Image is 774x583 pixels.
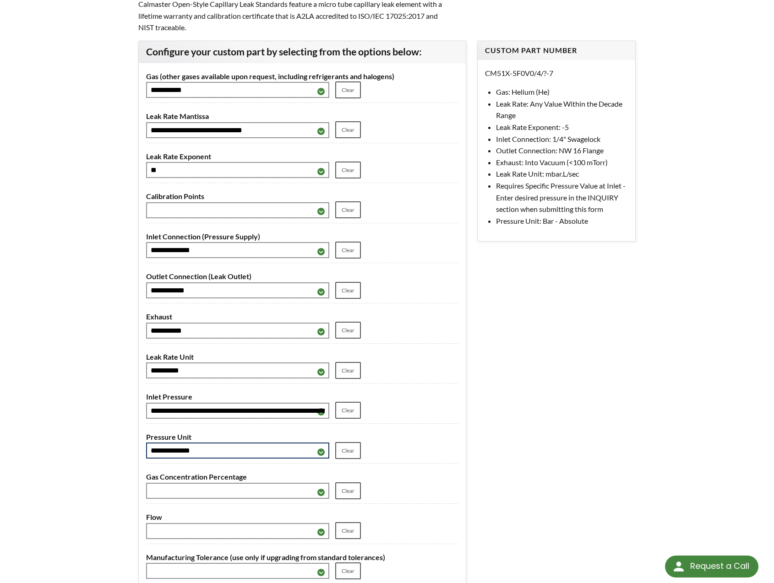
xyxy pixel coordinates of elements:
li: Outlet Connection: NW 16 Flange [496,145,628,157]
li: Leak Rate Unit: mbar.L/sec [496,168,628,180]
label: Pressure Unit [146,431,459,443]
a: Clear [335,362,361,379]
a: Clear [335,121,361,138]
label: Flow [146,511,459,523]
a: Clear [335,322,361,339]
label: Calibration Points [146,190,459,202]
p: CM51X-5F0V0/4/?-7 [485,67,628,79]
label: Leak Rate Exponent [146,151,459,162]
a: Clear [335,162,361,178]
label: Inlet Pressure [146,391,459,403]
h4: Custom Part Number [485,46,628,55]
label: Leak Rate Mantissa [146,110,459,122]
li: Inlet Connection: 1/4" Swagelock [496,133,628,145]
a: Clear [335,201,361,218]
li: Gas: Helium (He) [496,86,628,98]
label: Gas (other gases available upon request, including refrigerants and halogens) [146,70,459,82]
div: Request a Call [690,556,749,577]
label: Leak Rate Unit [146,351,459,363]
a: Clear [335,482,361,499]
a: Clear [335,522,361,539]
li: Exhaust: Into Vacuum (<100 mTorr) [496,157,628,168]
label: Exhaust [146,311,459,323]
label: Gas Concentration Percentage [146,471,459,483]
li: Leak Rate: Any Value Within the Decade Range [496,98,628,121]
img: round button [671,559,686,574]
a: Clear [335,442,361,459]
h3: Configure your custom part by selecting from the options below: [146,46,459,59]
a: Clear [335,562,361,579]
label: Inlet Connection (Pressure Supply) [146,231,459,243]
a: Clear [335,402,361,419]
div: Request a Call [665,556,758,578]
a: Clear [335,282,361,299]
li: Leak Rate Exponent: -5 [496,121,628,133]
label: Outlet Connection (Leak Outlet) [146,270,459,282]
a: Clear [335,242,361,259]
li: Requires Specific Pressure Value at Inlet - Enter desired pressure in the INQUIRY section when su... [496,180,628,215]
a: Clear [335,81,361,98]
label: Manufacturing Tolerance (use only if upgrading from standard tolerances) [146,551,459,563]
li: Pressure Unit: Bar - Absolute [496,215,628,227]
